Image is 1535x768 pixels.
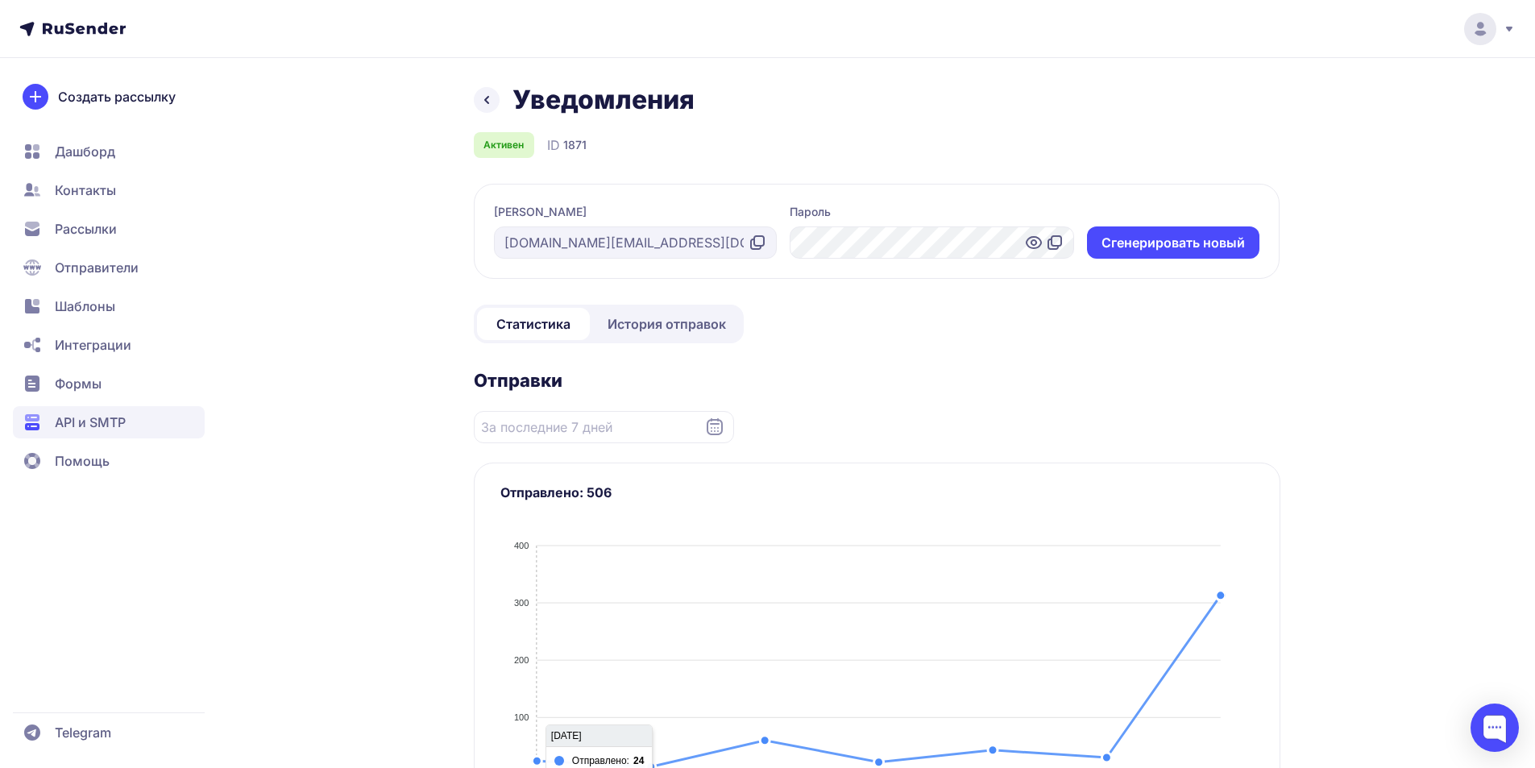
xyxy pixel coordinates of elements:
[55,335,131,355] span: Интеграции
[514,598,529,608] tspan: 300
[55,413,126,432] span: API и SMTP
[474,369,1280,392] h2: Отправки
[55,297,115,316] span: Шаблоны
[563,137,587,153] span: 1871
[483,139,524,152] span: Активен
[13,716,205,749] a: Telegram
[593,308,741,340] a: История отправок
[514,541,529,550] tspan: 400
[514,655,529,665] tspan: 200
[1087,226,1259,259] button: Cгенерировать новый
[608,314,726,334] span: История отправок
[55,258,139,277] span: Отправители
[477,308,590,340] a: Статистика
[55,723,111,742] span: Telegram
[55,181,116,200] span: Контакты
[55,142,115,161] span: Дашборд
[55,374,102,393] span: Формы
[514,712,529,722] tspan: 100
[496,314,570,334] span: Статистика
[790,204,831,220] label: Пароль
[500,483,1254,502] h3: Отправлено: 506
[494,204,587,220] label: [PERSON_NAME]
[474,411,734,443] input: Datepicker input
[55,219,117,239] span: Рассылки
[512,84,695,116] h1: Уведомления
[55,451,110,471] span: Помощь
[547,135,587,155] div: ID
[58,87,176,106] span: Создать рассылку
